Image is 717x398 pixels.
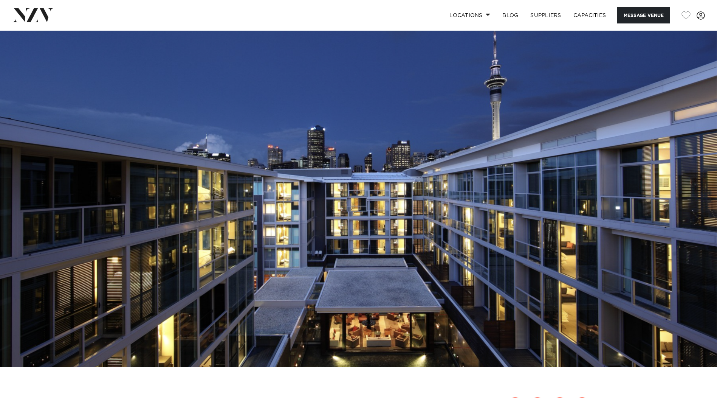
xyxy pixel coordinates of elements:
a: Capacities [567,7,612,23]
button: Message Venue [617,7,670,23]
img: nzv-logo.png [12,8,53,22]
a: SUPPLIERS [524,7,567,23]
a: Locations [443,7,496,23]
a: BLOG [496,7,524,23]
